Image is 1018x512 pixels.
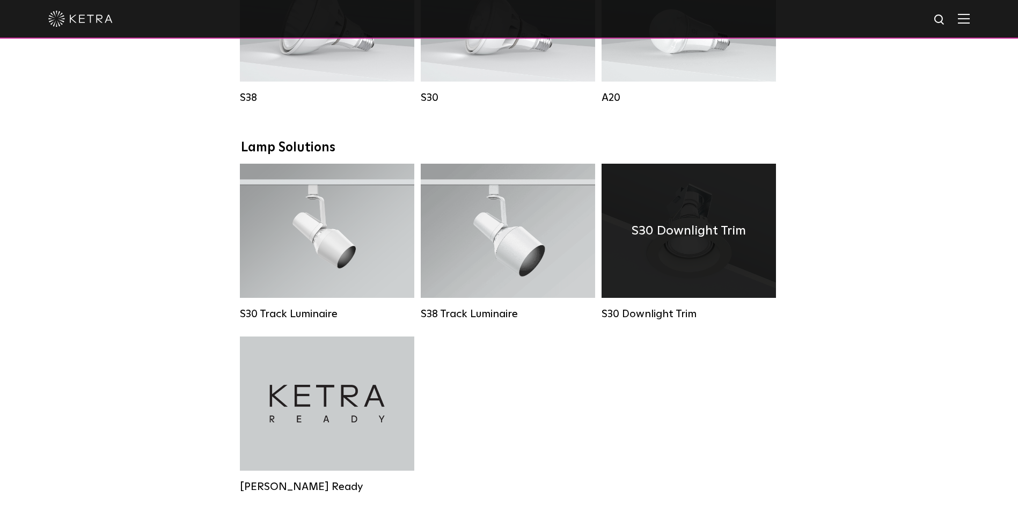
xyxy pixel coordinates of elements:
[421,308,595,320] div: S38 Track Luminaire
[602,91,776,104] div: A20
[240,308,414,320] div: S30 Track Luminaire
[240,337,414,493] a: [PERSON_NAME] Ready [PERSON_NAME] Ready
[632,221,746,241] h4: S30 Downlight Trim
[240,91,414,104] div: S38
[421,91,595,104] div: S30
[241,140,778,156] div: Lamp Solutions
[602,164,776,320] a: S30 Downlight Trim S30 Downlight Trim
[421,164,595,320] a: S38 Track Luminaire Lumen Output:1100Colors:White / BlackBeam Angles:10° / 25° / 40° / 60°Wattage...
[240,164,414,320] a: S30 Track Luminaire Lumen Output:1100Colors:White / BlackBeam Angles:15° / 25° / 40° / 60° / 90°W...
[48,11,113,27] img: ketra-logo-2019-white
[240,480,414,493] div: [PERSON_NAME] Ready
[933,13,947,27] img: search icon
[958,13,970,24] img: Hamburger%20Nav.svg
[602,308,776,320] div: S30 Downlight Trim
